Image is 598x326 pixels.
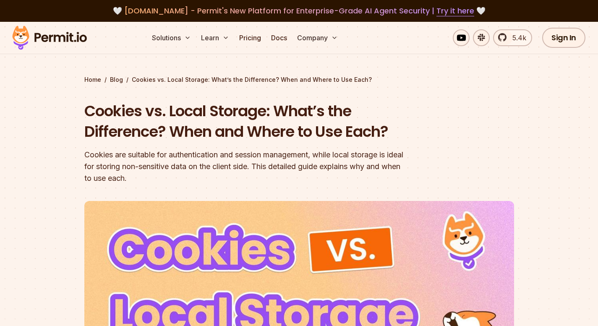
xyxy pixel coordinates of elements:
[149,29,194,46] button: Solutions
[268,29,290,46] a: Docs
[294,29,341,46] button: Company
[110,76,123,84] a: Blog
[8,23,91,52] img: Permit logo
[84,76,101,84] a: Home
[236,29,264,46] a: Pricing
[124,5,474,16] span: [DOMAIN_NAME] - Permit's New Platform for Enterprise-Grade AI Agent Security |
[198,29,232,46] button: Learn
[542,28,585,48] a: Sign In
[493,29,532,46] a: 5.4k
[507,33,526,43] span: 5.4k
[436,5,474,16] a: Try it here
[84,101,407,142] h1: Cookies vs. Local Storage: What’s the Difference? When and Where to Use Each?
[84,149,407,184] div: Cookies are suitable for authentication and session management, while local storage is ideal for ...
[84,76,514,84] div: / /
[20,5,578,17] div: 🤍 🤍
